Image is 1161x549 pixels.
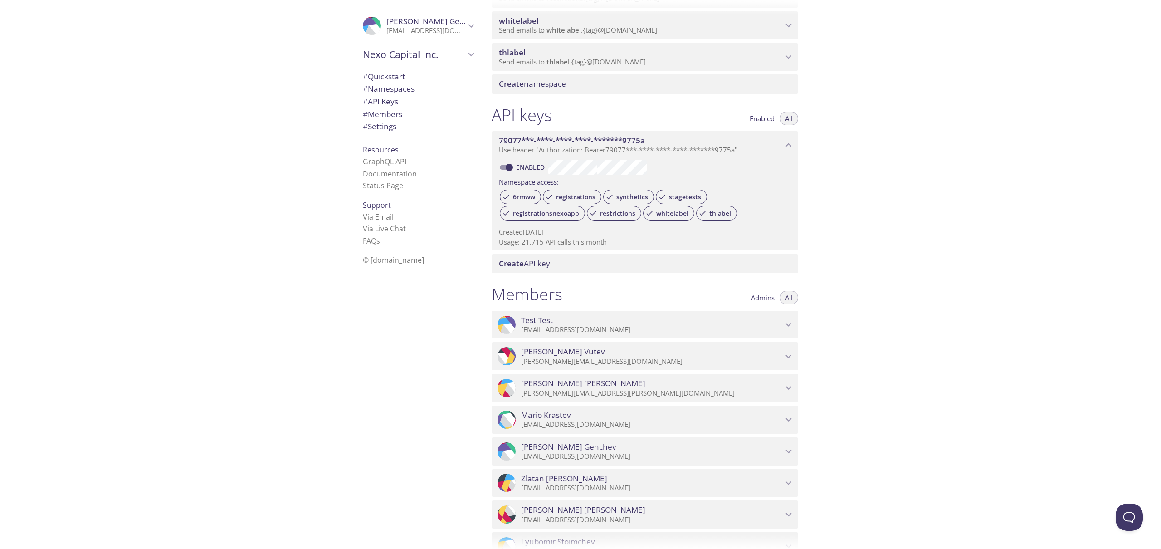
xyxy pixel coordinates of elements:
span: Namespaces [363,83,415,94]
div: Georgi Naydenov [492,500,798,529]
span: # [363,96,368,107]
span: Create [499,258,524,269]
span: Members [363,109,402,119]
span: [PERSON_NAME] Genchev [386,16,482,26]
div: whitelabel [643,206,694,221]
p: [EMAIL_ADDRESS][DOMAIN_NAME] [521,452,783,461]
span: thlabel [546,57,570,66]
span: [PERSON_NAME] [PERSON_NAME] [521,378,645,388]
span: Create [499,78,524,89]
div: whitelabel namespace [492,11,798,39]
span: # [363,121,368,132]
div: Racho Ivanov [492,374,798,402]
p: [EMAIL_ADDRESS][DOMAIN_NAME] [521,484,783,493]
span: Mario Krastev [521,410,571,420]
div: Yordan Genchev [356,11,481,41]
div: Namespaces [356,83,481,95]
div: Create API Key [492,254,798,273]
iframe: Help Scout Beacon - Open [1116,504,1143,531]
span: Send emails to . {tag} @[DOMAIN_NAME] [499,57,646,66]
div: registrations [543,190,601,204]
p: [EMAIL_ADDRESS][DOMAIN_NAME] [521,420,783,429]
span: # [363,83,368,94]
div: Members [356,108,481,121]
div: Mario Krastev [492,406,798,434]
div: synthetics [603,190,654,204]
div: Create namespace [492,74,798,93]
p: [EMAIL_ADDRESS][DOMAIN_NAME] [521,515,783,524]
span: whitelabel [546,25,581,34]
div: Nexo Capital Inc. [356,43,481,66]
div: stagetests [656,190,707,204]
span: Settings [363,121,396,132]
a: Via Email [363,212,394,222]
span: Test Test [521,315,553,325]
div: Gabriel Vutev [492,342,798,370]
p: Created [DATE] [499,227,791,237]
span: registrations [551,193,601,201]
span: # [363,71,368,82]
div: API Keys [356,95,481,108]
span: Quickstart [363,71,405,82]
div: registrationsnexoapp [500,206,585,221]
label: Namespace access: [499,175,559,188]
div: Test Test [492,311,798,339]
span: restrictions [595,209,641,217]
p: [EMAIL_ADDRESS][DOMAIN_NAME] [386,26,465,35]
button: All [780,112,798,125]
span: thlabel [704,209,737,217]
span: # [363,109,368,119]
span: Nexo Capital Inc. [363,48,465,61]
div: Quickstart [356,70,481,83]
a: GraphQL API [363,157,406,167]
span: synthetics [611,193,654,201]
div: Yordan Genchev [492,437,798,466]
div: thlabel [696,206,737,221]
a: Enabled [515,163,548,172]
span: 6rmww [507,193,541,201]
div: thlabel namespace [492,43,798,71]
span: API key [499,258,550,269]
span: [PERSON_NAME] Genchev [521,442,616,452]
h1: API keys [492,105,552,125]
span: [PERSON_NAME] Vutev [521,347,605,357]
button: Admins [746,291,780,304]
span: registrationsnexoapp [507,209,585,217]
a: Via Live Chat [363,224,406,234]
h1: Members [492,284,562,304]
span: namespace [499,78,566,89]
a: Status Page [363,181,403,191]
div: Zlatan Ivanov [492,469,798,497]
a: FAQ [363,236,380,246]
p: [PERSON_NAME][EMAIL_ADDRESS][DOMAIN_NAME] [521,357,783,366]
span: API Keys [363,96,398,107]
button: All [780,291,798,304]
p: [PERSON_NAME][EMAIL_ADDRESS][PERSON_NAME][DOMAIN_NAME] [521,389,783,398]
span: Zlatan [PERSON_NAME] [521,474,607,484]
button: Enabled [744,112,780,125]
span: stagetests [663,193,707,201]
span: s [376,236,380,246]
div: Team Settings [356,120,481,133]
span: [PERSON_NAME] [PERSON_NAME] [521,505,645,515]
span: Support [363,200,391,210]
span: © [DOMAIN_NAME] [363,255,424,265]
span: thlabel [499,47,526,58]
span: whitelabel [499,15,539,26]
div: restrictions [587,206,641,221]
div: 6rmww [500,190,541,204]
p: Usage: 21,715 API calls this month [499,237,791,247]
span: Send emails to . {tag} @[DOMAIN_NAME] [499,25,657,34]
span: Resources [363,145,399,155]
